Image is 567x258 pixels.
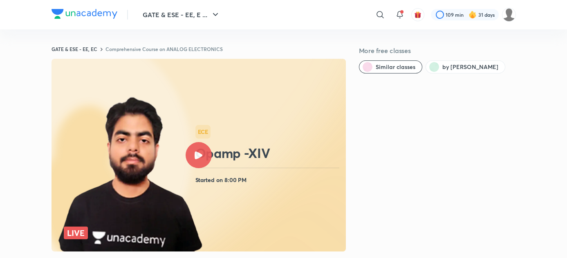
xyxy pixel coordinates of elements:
h5: More free classes [359,46,516,56]
span: by Vishal Soni [442,63,498,71]
span: Similar classes [376,63,415,71]
a: Company Logo [52,9,117,21]
button: by Vishal Soni [426,60,505,73]
a: GATE & ESE - EE, EC [52,46,97,52]
button: Similar classes [359,60,422,73]
img: streak [468,11,477,19]
button: GATE & ESE - EE, E ... [138,7,225,23]
img: Palak Tiwari [502,8,516,22]
img: Company Logo [52,9,117,19]
h4: Started on 8:00 PM [195,175,343,185]
button: avatar [411,8,424,21]
img: avatar [414,11,421,18]
a: Comprehensive Course on ANALOG ELECTRONICS [105,46,223,52]
h2: Opamp -XIV [195,145,343,161]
